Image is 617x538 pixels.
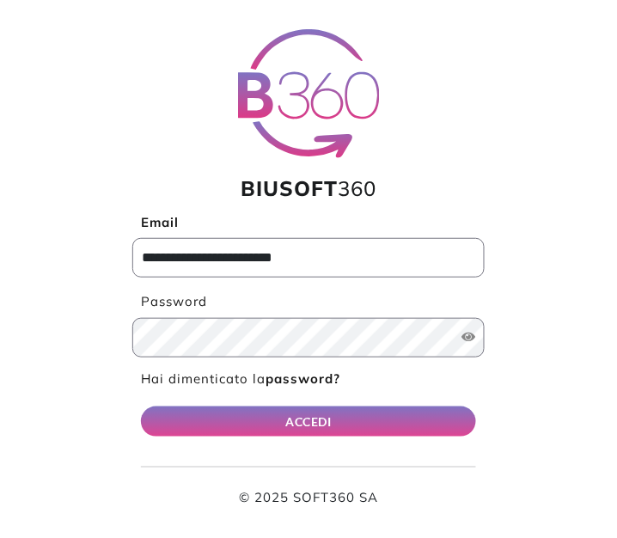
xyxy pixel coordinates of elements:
label: Password [132,292,485,312]
h1: 360 [132,176,485,201]
b: Email [141,214,179,230]
b: password? [266,370,340,387]
a: Hai dimenticato lapassword? [141,370,340,387]
span: BIUSOFT [241,175,338,201]
p: © 2025 SOFT360 SA [141,489,476,509]
button: ACCEDI [141,407,476,437]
